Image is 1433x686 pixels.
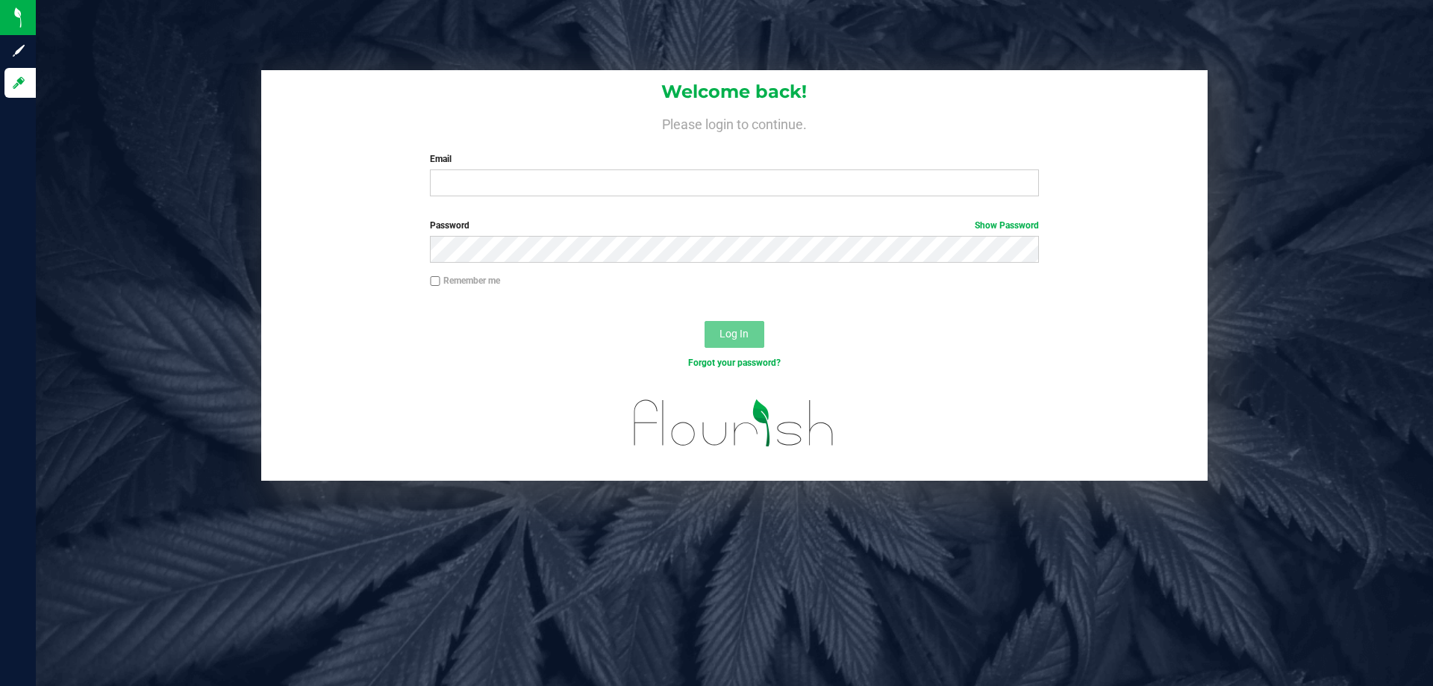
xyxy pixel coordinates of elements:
[430,276,440,287] input: Remember me
[616,385,852,461] img: flourish_logo.svg
[705,321,764,348] button: Log In
[430,274,500,287] label: Remember me
[688,358,781,368] a: Forgot your password?
[11,43,26,58] inline-svg: Sign up
[261,82,1208,102] h1: Welcome back!
[261,113,1208,131] h4: Please login to continue.
[719,328,749,340] span: Log In
[430,152,1038,166] label: Email
[11,75,26,90] inline-svg: Log in
[430,220,469,231] span: Password
[975,220,1039,231] a: Show Password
